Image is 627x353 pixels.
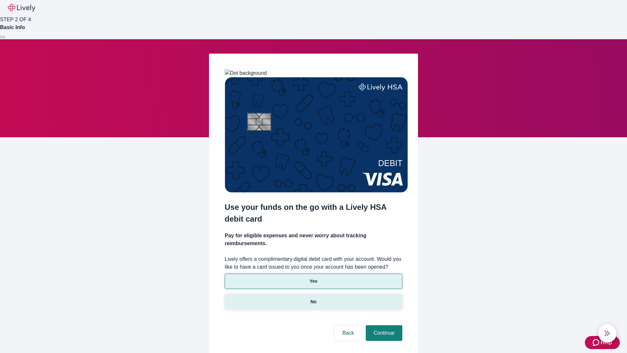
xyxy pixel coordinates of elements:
[366,325,402,341] button: Continue
[310,278,317,285] p: Yes
[598,324,617,343] button: chat
[225,274,402,289] button: Yes
[225,255,402,271] label: Lively offers a complimentary digital debit card with your account. Would you like to have a card...
[311,298,317,305] p: No
[8,4,35,12] img: Lively
[334,325,362,341] button: Back
[225,69,267,77] img: Dot background
[601,339,612,346] span: Help
[593,339,601,346] svg: Zendesk support icon
[225,232,402,247] h4: Pay for eligible expenses and never worry about tracking reimbursements.
[604,330,611,337] svg: Lively AI Assistant
[225,77,408,193] img: Debit card
[225,201,402,225] h2: Use your funds on the go with a Lively HSA debit card
[585,336,620,349] button: Zendesk support iconHelp
[225,294,402,310] button: No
